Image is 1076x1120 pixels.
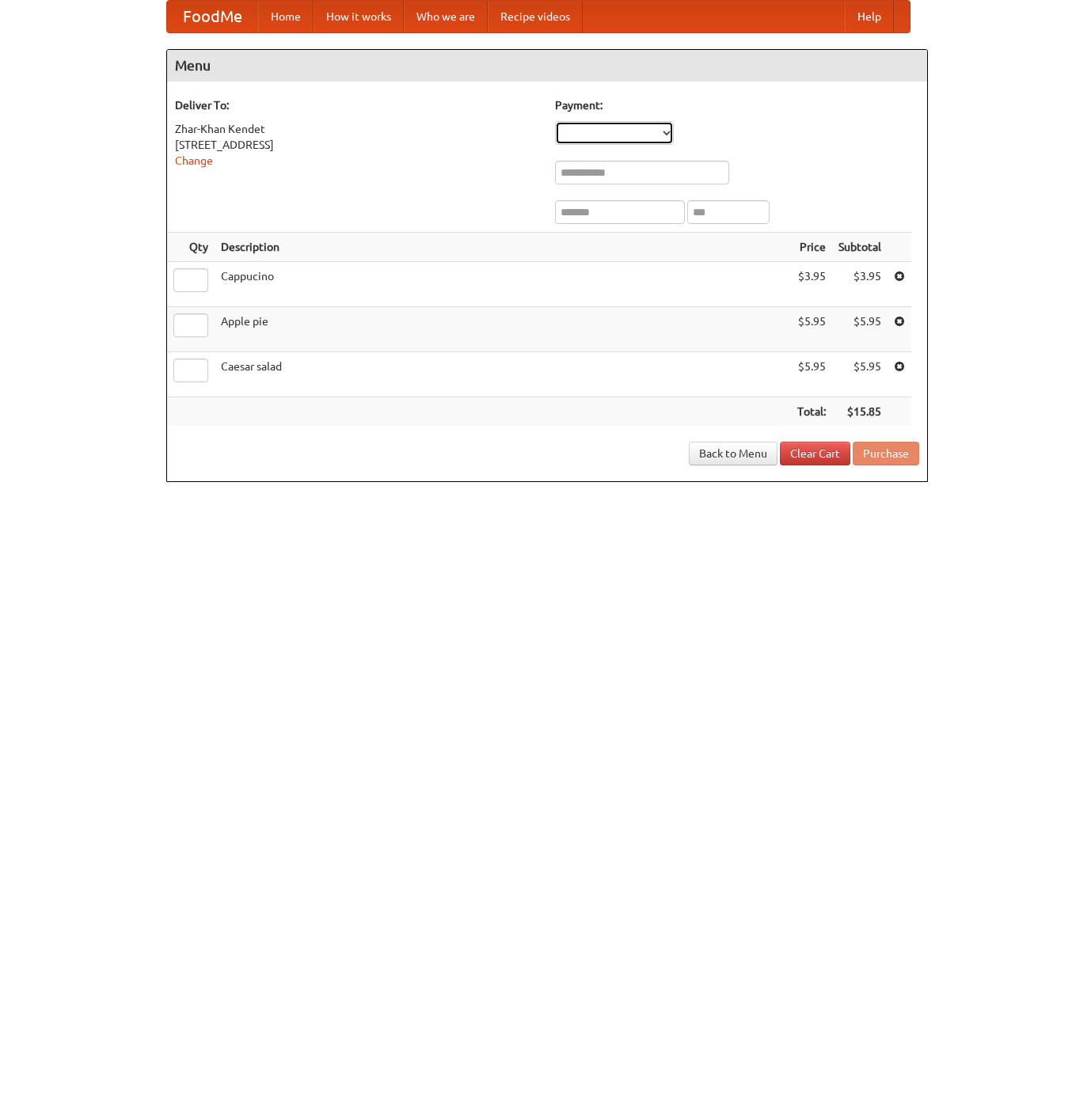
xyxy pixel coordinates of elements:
th: Subtotal [832,233,888,262]
a: Who we are [404,1,488,32]
td: $5.95 [832,307,888,352]
td: $5.95 [791,352,832,397]
a: Home [258,1,314,32]
button: Purchase [853,442,919,465]
a: Clear Cart [780,442,850,465]
td: $3.95 [832,262,888,307]
a: Help [845,1,894,32]
td: Caesar salad [215,352,791,397]
th: Description [215,233,791,262]
td: $5.95 [791,307,832,352]
a: Back to Menu [689,442,778,465]
th: Qty [167,233,215,262]
div: Zhar-Khan Kendet [175,121,539,137]
td: Apple pie [215,307,791,352]
td: Cappucino [215,262,791,307]
h4: Menu [167,50,927,82]
a: FoodMe [167,1,258,32]
a: Recipe videos [488,1,583,32]
h5: Payment: [555,97,919,113]
th: Total: [791,397,832,427]
td: $3.95 [791,262,832,307]
th: $15.85 [832,397,888,427]
a: How it works [314,1,404,32]
div: [STREET_ADDRESS] [175,137,539,153]
th: Price [791,233,832,262]
td: $5.95 [832,352,888,397]
h5: Deliver To: [175,97,539,113]
a: Change [175,154,213,167]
